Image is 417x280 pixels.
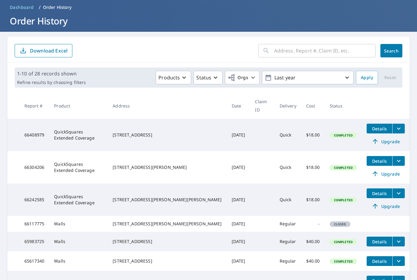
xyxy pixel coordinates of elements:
[227,119,250,151] td: [DATE]
[227,93,250,119] th: Date
[370,126,389,132] span: Details
[7,2,36,12] a: Dashboard
[113,164,222,170] div: [STREET_ADDRESS][PERSON_NAME]
[370,202,401,210] span: Upgrade
[227,184,250,216] td: [DATE]
[367,256,392,266] button: detailsBtn-65617340
[301,232,325,251] td: $40.00
[330,240,356,244] span: Completed
[20,184,49,216] td: 66242585
[20,119,49,151] td: 66408979
[108,93,227,119] th: Address
[370,138,401,145] span: Upgrade
[227,216,250,232] td: [DATE]
[301,93,325,119] th: Cost
[20,216,49,232] td: 66117775
[7,2,410,12] nav: breadcrumb
[330,198,356,202] span: Completed
[367,156,392,166] button: detailsBtn-66304206
[113,258,222,264] div: [STREET_ADDRESS]
[49,119,108,151] td: QuickSquares Extended Coverage
[43,4,72,10] p: Order History
[392,156,405,166] button: filesDropdownBtn-66304206
[392,124,405,133] button: filesDropdownBtn-66408979
[49,251,108,271] td: Walls
[330,222,350,226] span: Closed
[330,133,356,137] span: Completed
[156,71,191,84] button: Products
[20,151,49,184] td: 66304206
[380,44,402,57] button: Search
[228,74,248,82] span: Orgs
[17,70,86,77] p: 1-10 of 28 records shown
[274,42,375,59] input: Address, Report #, Claim ID, etc.
[20,232,49,251] td: 65983725
[356,71,378,84] button: Apply
[367,237,392,246] button: detailsBtn-65983725
[272,72,343,83] p: Last year
[367,124,392,133] button: detailsBtn-66408979
[330,165,356,170] span: Completed
[330,259,356,264] span: Completed
[15,44,72,57] button: Download Excel
[301,151,325,184] td: $18.00
[30,47,67,54] p: Download Excel
[325,93,362,119] th: Status
[20,251,49,271] td: 65617340
[113,132,222,138] div: [STREET_ADDRESS]
[301,119,325,151] td: $18.00
[227,251,250,271] td: [DATE]
[367,188,392,198] button: detailsBtn-66242585
[392,237,405,246] button: filesDropdownBtn-65983725
[370,191,389,196] span: Details
[392,188,405,198] button: filesDropdownBtn-66242585
[275,232,301,251] td: Regular
[370,239,389,245] span: Details
[361,74,373,82] span: Apply
[301,184,325,216] td: $18.00
[194,71,223,84] button: Status
[370,258,389,264] span: Details
[262,71,354,84] button: Last year
[7,15,410,27] h1: Order History
[250,93,274,119] th: Claim ID
[275,151,301,184] td: Quick
[275,251,301,271] td: Regular
[227,151,250,184] td: [DATE]
[49,216,108,232] td: Walls
[158,74,180,81] p: Products
[113,221,222,227] div: [STREET_ADDRESS][PERSON_NAME][PERSON_NAME]
[275,93,301,119] th: Delivery
[225,71,259,84] button: Orgs
[20,93,49,119] th: Report #
[227,232,250,251] td: [DATE]
[49,184,108,216] td: QuickSquares Extended Coverage
[17,80,86,85] p: Refine results by choosing filters
[301,251,325,271] td: $40.00
[49,232,108,251] td: Walls
[392,256,405,266] button: filesDropdownBtn-65617340
[49,151,108,184] td: QuickSquares Extended Coverage
[49,93,108,119] th: Product
[275,216,301,232] td: Regular
[196,74,211,81] p: Status
[301,216,325,232] td: -
[113,238,222,245] div: [STREET_ADDRESS]
[113,197,222,203] div: [STREET_ADDRESS][PERSON_NAME][PERSON_NAME]
[367,169,405,179] a: Upgrade
[367,136,405,146] a: Upgrade
[370,158,389,164] span: Details
[275,184,301,216] td: Quick
[370,170,401,177] span: Upgrade
[385,48,397,54] span: Search
[275,119,301,151] td: Quick
[10,4,34,10] span: Dashboard
[39,4,41,11] li: /
[367,201,405,211] a: Upgrade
